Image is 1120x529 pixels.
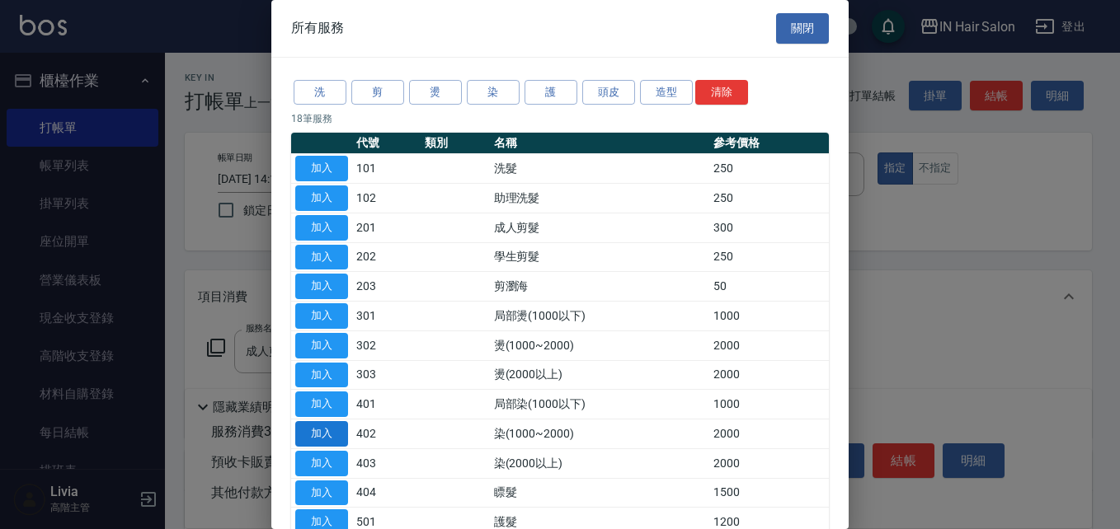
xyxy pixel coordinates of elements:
[294,80,346,105] button: 洗
[352,360,421,390] td: 303
[709,242,829,272] td: 250
[709,133,829,154] th: 參考價格
[490,360,710,390] td: 燙(2000以上)
[352,272,421,302] td: 203
[409,80,462,105] button: 燙
[490,242,710,272] td: 學生剪髮
[295,391,348,417] button: 加入
[709,390,829,419] td: 1000
[776,13,829,44] button: 關閉
[295,245,348,270] button: 加入
[295,333,348,358] button: 加入
[709,330,829,360] td: 2000
[490,419,710,449] td: 染(1000~2000)
[352,213,421,242] td: 201
[352,330,421,360] td: 302
[640,80,693,105] button: 造型
[295,274,348,299] button: 加入
[490,184,710,213] td: 助理洗髮
[352,242,421,272] td: 202
[490,154,710,184] td: 洗髮
[352,302,421,331] td: 301
[421,133,489,154] th: 類別
[295,303,348,329] button: 加入
[352,154,421,184] td: 101
[709,272,829,302] td: 50
[709,448,829,478] td: 2000
[695,80,748,105] button: 清除
[295,451,348,476] button: 加入
[709,302,829,331] td: 1000
[291,111,829,126] p: 18 筆服務
[709,360,829,390] td: 2000
[352,184,421,213] td: 102
[352,478,421,508] td: 404
[709,154,829,184] td: 250
[582,80,635,105] button: 頭皮
[490,478,710,508] td: 瞟髮
[352,133,421,154] th: 代號
[295,185,348,211] button: 加入
[709,213,829,242] td: 300
[467,80,520,105] button: 染
[295,215,348,241] button: 加入
[351,80,404,105] button: 剪
[525,80,577,105] button: 護
[709,419,829,449] td: 2000
[295,480,348,506] button: 加入
[291,20,344,36] span: 所有服務
[490,272,710,302] td: 剪瀏海
[352,448,421,478] td: 403
[295,421,348,447] button: 加入
[490,390,710,419] td: 局部染(1000以下)
[295,363,348,388] button: 加入
[709,184,829,213] td: 250
[490,133,710,154] th: 名稱
[295,156,348,181] button: 加入
[709,478,829,508] td: 1500
[352,419,421,449] td: 402
[490,330,710,360] td: 燙(1000~2000)
[352,390,421,419] td: 401
[490,448,710,478] td: 染(2000以上)
[490,213,710,242] td: 成人剪髮
[490,302,710,331] td: 局部燙(1000以下)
